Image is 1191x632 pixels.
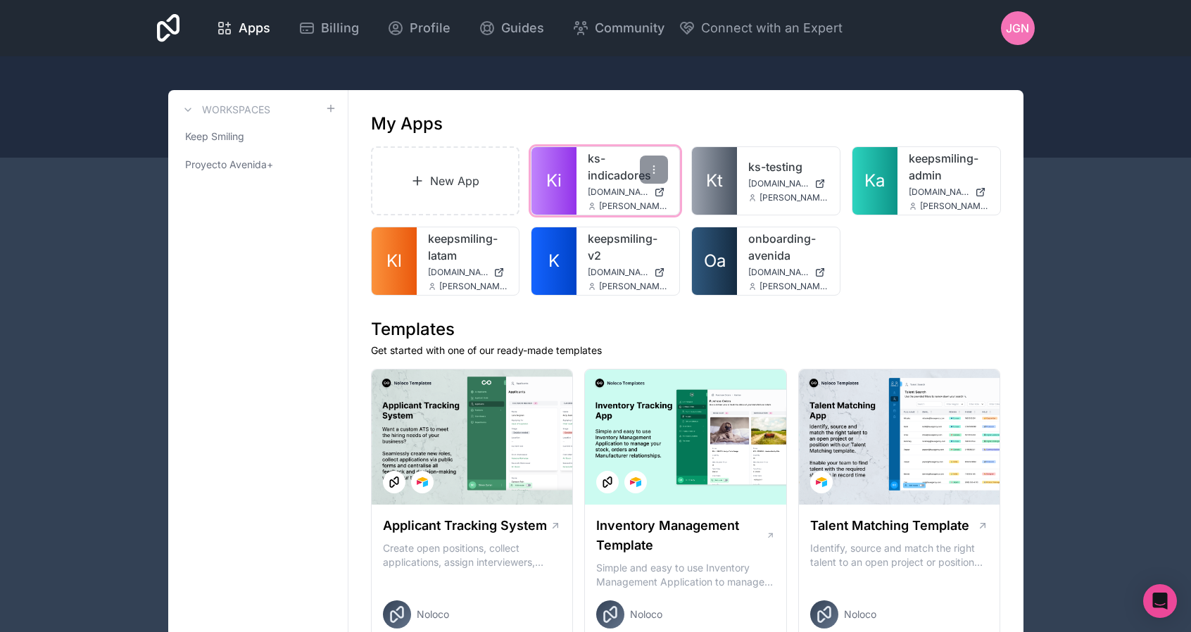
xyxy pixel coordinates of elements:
span: Kt [706,170,723,192]
span: Profile [410,18,450,38]
a: keepsmiling-admin [909,150,989,184]
span: Noloco [844,607,876,621]
span: [PERSON_NAME][EMAIL_ADDRESS][DOMAIN_NAME] [599,281,668,292]
span: Guides [501,18,544,38]
a: Workspaces [179,101,270,118]
span: Keep Smiling [185,129,244,144]
a: ks-testing [748,158,828,175]
h3: Workspaces [202,103,270,117]
span: Oa [704,250,726,272]
span: Ka [864,170,885,192]
a: keepsmiling-latam [428,230,508,264]
span: [PERSON_NAME][EMAIL_ADDRESS][DOMAIN_NAME] [760,281,828,292]
span: [DOMAIN_NAME] [588,187,648,198]
span: Ki [546,170,562,192]
a: onboarding-avenida [748,230,828,264]
a: Ki [531,147,576,215]
a: [DOMAIN_NAME] [428,267,508,278]
div: Open Intercom Messenger [1143,584,1177,618]
img: Airtable Logo [417,476,428,488]
h1: Templates [371,318,1001,341]
span: [PERSON_NAME][EMAIL_ADDRESS][DOMAIN_NAME] [439,281,508,292]
a: keepsmiling-v2 [588,230,668,264]
a: Community [561,13,676,44]
span: Apps [239,18,270,38]
p: Create open positions, collect applications, assign interviewers, centralise candidate feedback a... [383,541,562,569]
a: ks-indicadores [588,150,668,184]
a: [DOMAIN_NAME] [748,267,828,278]
a: K [531,227,576,295]
h1: My Apps [371,113,443,135]
a: Kl [372,227,417,295]
span: [DOMAIN_NAME] [428,267,489,278]
span: Billing [321,18,359,38]
span: Kl [386,250,402,272]
a: Kt [692,147,737,215]
span: Noloco [630,607,662,621]
span: [PERSON_NAME][EMAIL_ADDRESS][DOMAIN_NAME] [760,192,828,203]
span: [PERSON_NAME][EMAIL_ADDRESS][DOMAIN_NAME] [920,201,989,212]
span: [DOMAIN_NAME] [909,187,969,198]
h1: Talent Matching Template [810,516,969,536]
span: JGN [1006,20,1029,37]
a: Ka [852,147,897,215]
a: Profile [376,13,462,44]
h1: Applicant Tracking System [383,516,547,536]
h1: Inventory Management Template [596,516,765,555]
span: Connect with an Expert [701,18,843,38]
a: [DOMAIN_NAME] [588,187,668,198]
img: Airtable Logo [630,476,641,488]
span: [DOMAIN_NAME] [748,178,809,189]
span: [DOMAIN_NAME] [748,267,809,278]
a: Oa [692,227,737,295]
span: Noloco [417,607,449,621]
a: Keep Smiling [179,124,336,149]
a: Apps [205,13,282,44]
a: Billing [287,13,370,44]
a: [DOMAIN_NAME] [909,187,989,198]
a: [DOMAIN_NAME] [588,267,668,278]
button: Connect with an Expert [679,18,843,38]
span: K [548,250,560,272]
span: Proyecto Avenida+ [185,158,273,172]
a: Proyecto Avenida+ [179,152,336,177]
a: Guides [467,13,555,44]
p: Identify, source and match the right talent to an open project or position with our Talent Matchi... [810,541,989,569]
a: New App [371,146,520,215]
p: Simple and easy to use Inventory Management Application to manage your stock, orders and Manufact... [596,561,775,589]
img: Airtable Logo [816,476,827,488]
p: Get started with one of our ready-made templates [371,343,1001,358]
a: [DOMAIN_NAME] [748,178,828,189]
span: [PERSON_NAME][EMAIL_ADDRESS][DOMAIN_NAME] [599,201,668,212]
span: Community [595,18,664,38]
span: [DOMAIN_NAME] [588,267,648,278]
